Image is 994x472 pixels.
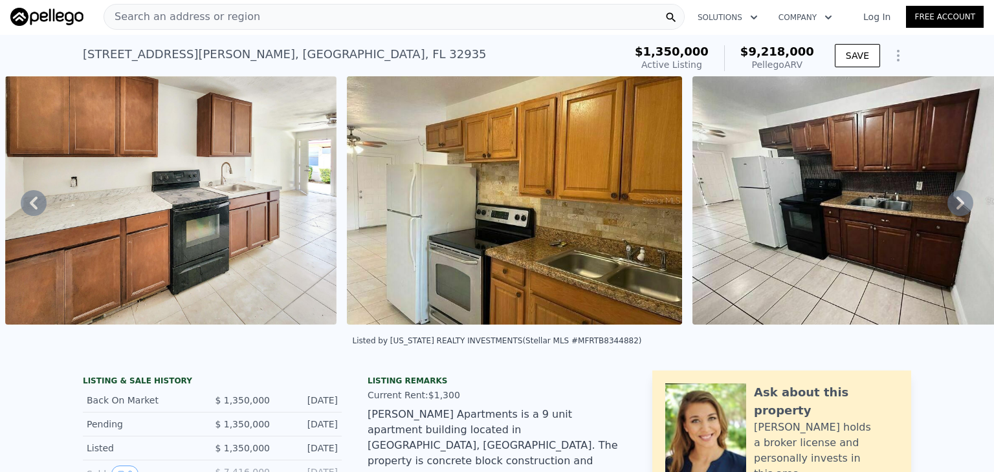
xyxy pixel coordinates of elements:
div: Listed by [US_STATE] REALTY INVESTMENTS (Stellar MLS #MFRTB8344882) [353,336,642,345]
div: Back On Market [87,394,202,407]
a: Free Account [906,6,984,28]
span: $1,350,000 [635,45,709,58]
span: Current Rent: [368,390,428,400]
div: [DATE] [280,418,338,431]
span: $ 1,350,000 [215,443,270,453]
div: Pending [87,418,202,431]
button: SAVE [835,44,880,67]
div: LISTING & SALE HISTORY [83,376,342,389]
div: Listed [87,442,202,455]
span: $ 1,350,000 [215,419,270,429]
div: Listing remarks [368,376,626,386]
span: Search an address or region [104,9,260,25]
button: Solutions [687,6,768,29]
span: $1,300 [428,390,460,400]
button: Company [768,6,843,29]
span: $ 1,350,000 [215,395,270,405]
div: [DATE] [280,394,338,407]
a: Log In [848,10,906,23]
span: $9,218,000 [740,45,814,58]
span: Active Listing [641,59,702,70]
img: Pellego [10,8,83,26]
button: Show Options [885,43,911,69]
img: Sale: 148202926 Parcel: 55776384 [347,76,682,325]
div: Pellego ARV [740,58,814,71]
div: [DATE] [280,442,338,455]
img: Sale: 148202926 Parcel: 55776384 [5,76,337,325]
div: [STREET_ADDRESS][PERSON_NAME] , [GEOGRAPHIC_DATA] , FL 32935 [83,45,487,63]
div: Ask about this property [754,383,898,420]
